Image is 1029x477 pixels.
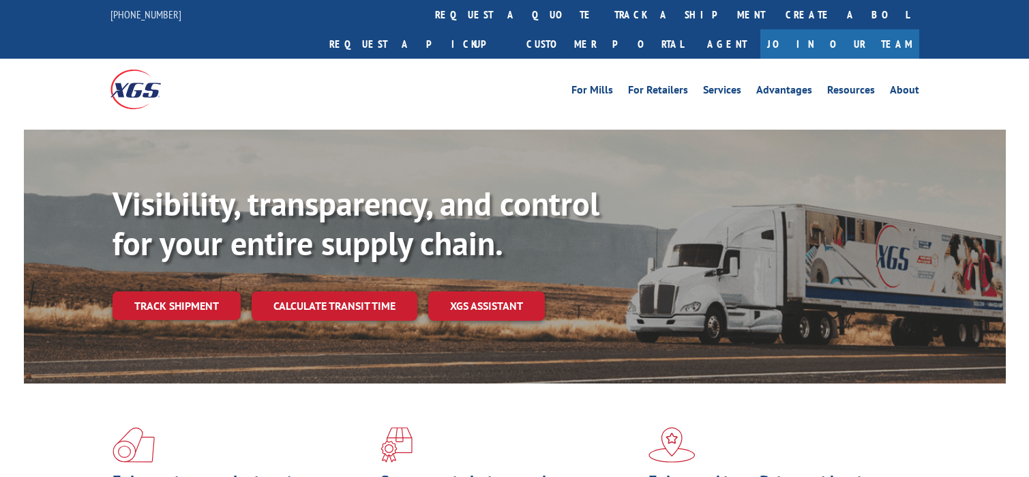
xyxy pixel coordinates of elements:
img: xgs-icon-focused-on-flooring-red [381,427,413,463]
a: XGS ASSISTANT [428,291,545,321]
a: Track shipment [113,291,241,320]
a: Customer Portal [516,29,694,59]
a: Resources [827,85,875,100]
a: Advantages [756,85,812,100]
a: Services [703,85,741,100]
a: Agent [694,29,760,59]
a: Calculate transit time [252,291,417,321]
img: xgs-icon-total-supply-chain-intelligence-red [113,427,155,463]
a: For Retailers [628,85,688,100]
a: Request a pickup [319,29,516,59]
a: [PHONE_NUMBER] [110,8,181,21]
a: For Mills [571,85,613,100]
img: xgs-icon-flagship-distribution-model-red [648,427,696,463]
a: Join Our Team [760,29,919,59]
a: About [890,85,919,100]
b: Visibility, transparency, and control for your entire supply chain. [113,182,599,264]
